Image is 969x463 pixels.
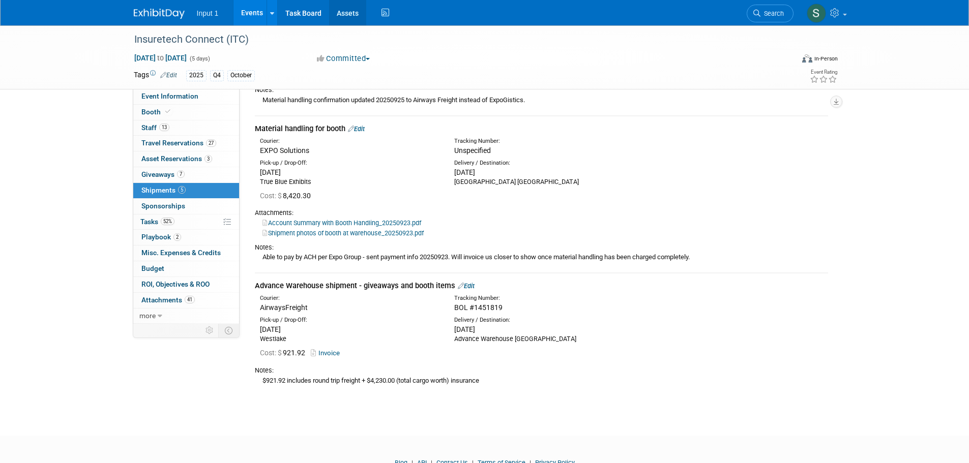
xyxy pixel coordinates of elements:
[133,151,239,167] a: Asset Reservations3
[260,159,439,167] div: Pick-up / Drop-Off:
[141,280,210,288] span: ROI, Objectives & ROO
[210,70,224,81] div: Q4
[218,324,239,337] td: Toggle Event Tabs
[255,366,828,375] div: Notes:
[454,177,633,187] div: [GEOGRAPHIC_DATA] [GEOGRAPHIC_DATA]
[141,233,181,241] span: Playbook
[141,296,195,304] span: Attachments
[134,70,177,81] td: Tags
[454,137,682,145] div: Tracking Number:
[760,10,784,17] span: Search
[133,89,239,104] a: Event Information
[454,316,633,324] div: Delivery / Destination:
[260,192,283,200] span: Cost: $
[141,186,186,194] span: Shipments
[134,9,185,19] img: ExhibitDay
[262,219,421,227] a: Account Summary with Booth Handling_20250923.pdf
[802,54,812,63] img: Format-Inperson.png
[454,146,491,155] span: Unspecified
[255,124,828,134] div: Material handling for booth
[810,70,837,75] div: Event Rating
[260,167,439,177] div: [DATE]
[260,349,283,357] span: Cost: $
[177,170,185,178] span: 7
[139,312,156,320] span: more
[260,334,439,344] div: Westlake
[454,167,633,177] div: [DATE]
[197,9,219,17] span: Input 1
[131,30,778,49] div: Insuretech Connect (ITC)
[454,334,633,344] div: Advance Warehouse [GEOGRAPHIC_DATA]
[133,136,239,151] a: Travel Reservations27
[255,208,828,218] div: Attachments:
[262,229,424,237] a: Shipment photos of booth at warehouse_20250923.pdf
[313,53,374,64] button: Committed
[260,177,439,187] div: True Blue Exhibits
[227,70,255,81] div: October
[141,249,221,257] span: Misc. Expenses & Credits
[133,167,239,182] a: Giveaways7
[807,4,826,23] img: Susan Stout
[255,243,828,252] div: Notes:
[141,264,164,272] span: Budget
[348,125,365,133] a: Edit
[141,139,216,147] span: Travel Reservations
[141,108,172,116] span: Booth
[133,308,239,324] a: more
[133,120,239,136] a: Staff13
[140,218,174,226] span: Tasks
[255,375,828,386] div: $921.92 includes round trip freight + $4,230.00 (total cargo worth) insurance
[189,55,210,62] span: (5 days)
[454,294,682,302] div: Tracking Number:
[141,124,169,132] span: Staff
[260,302,439,313] div: AirwaysFreight
[133,183,239,198] a: Shipments5
[186,70,207,81] div: 2025
[133,277,239,292] a: ROI, Objectives & ROO
[454,324,633,334] div: [DATE]
[747,5,794,22] a: Search
[185,296,195,303] span: 41
[160,72,177,79] a: Edit
[260,137,439,145] div: Courier:
[133,199,239,214] a: Sponsorships
[156,54,165,62] span: to
[134,53,187,63] span: [DATE] [DATE]
[141,202,185,210] span: Sponsorships
[141,170,185,178] span: Giveaways
[133,214,239,230] a: Tasks52%
[173,233,181,241] span: 2
[255,95,828,105] div: Material handling confirmation updated 20250925 to Airways Freight instead of ExpoGistics.
[260,316,439,324] div: Pick-up / Drop-Off:
[133,105,239,120] a: Booth
[814,55,838,63] div: In-Person
[255,252,828,262] div: Able to pay by ACH per Expo Group - sent payment info 20250923. Will invoice us closer to show on...
[204,155,212,163] span: 3
[260,294,439,302] div: Courier:
[141,92,198,100] span: Event Information
[161,218,174,225] span: 52%
[178,186,186,194] span: 5
[733,53,838,68] div: Event Format
[201,324,219,337] td: Personalize Event Tab Strip
[311,349,344,357] a: Invoice
[454,303,503,312] span: BOL #1451819
[260,145,439,156] div: EXPO Solutions
[260,324,439,334] div: [DATE]
[165,109,170,114] i: Booth reservation complete
[255,85,828,95] div: Notes:
[260,192,315,200] span: 8,420.30
[260,349,309,357] span: 921.92
[133,261,239,276] a: Budget
[206,139,216,147] span: 27
[133,245,239,261] a: Misc. Expenses & Credits
[458,282,475,290] a: Edit
[255,281,828,291] div: Advance Warehouse shipment - giveaways and booth items
[133,230,239,245] a: Playbook2
[133,293,239,308] a: Attachments41
[159,124,169,131] span: 13
[141,155,212,163] span: Asset Reservations
[454,159,633,167] div: Delivery / Destination:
